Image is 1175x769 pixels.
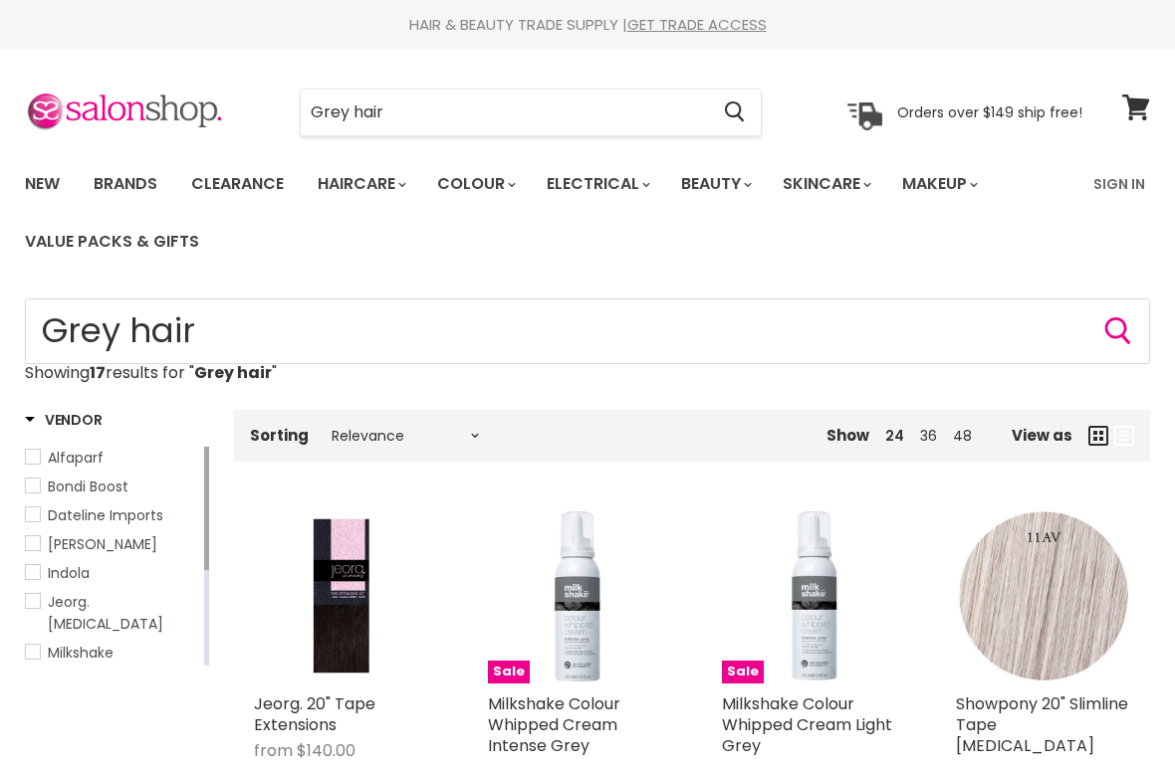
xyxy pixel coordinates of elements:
[1012,427,1072,444] span: View as
[953,426,972,446] a: 48
[722,509,896,683] img: Milkshake Colour Whipped Cream Light Grey
[25,476,200,497] a: Bondi Boost
[301,90,708,135] input: Search
[488,509,662,683] a: Milkshake Colour Whipped Cream Intense GreySale
[254,692,375,736] a: Jeorg. 20" Tape Extensions
[25,642,200,664] a: Milkshake
[48,448,104,468] span: Alfaparf
[48,534,157,554] span: [PERSON_NAME]
[897,102,1082,120] p: Orders over $149 ship free!
[422,163,528,205] a: Colour
[666,163,764,205] a: Beauty
[254,739,293,762] span: from
[920,426,937,446] a: 36
[250,427,309,444] label: Sorting
[885,426,904,446] a: 24
[194,361,272,384] strong: Grey hair
[10,163,75,205] a: New
[488,661,530,683] span: Sale
[10,155,1081,271] ul: Main menu
[826,425,869,446] span: Show
[297,739,355,762] span: $140.00
[254,509,428,683] a: Jeorg. 20
[303,163,418,205] a: Haircare
[25,298,1150,364] input: Search
[48,477,128,496] span: Bondi Boost
[79,163,172,205] a: Brands
[488,509,662,683] img: Milkshake Colour Whipped Cream Intense Grey
[300,89,762,136] form: Product
[25,533,200,555] a: De Lorenzo
[25,410,102,430] h3: Vendor
[887,163,990,205] a: Makeup
[176,163,299,205] a: Clearance
[768,163,883,205] a: Skincare
[722,509,896,683] a: Milkshake Colour Whipped Cream Light GreySale
[25,591,200,635] a: Jeorg. Hair Extensions
[627,14,767,35] a: GET TRADE ACCESS
[48,505,163,525] span: Dateline Imports
[956,509,1130,683] a: Showpony 20
[708,90,761,135] button: Search
[25,447,200,469] a: Alfaparf
[25,504,200,526] a: Dateline Imports
[1081,163,1157,205] a: Sign In
[90,361,106,384] strong: 17
[48,643,114,663] span: Milkshake
[722,692,892,757] a: Milkshake Colour Whipped Cream Light Grey
[722,661,764,683] span: Sale
[48,592,163,634] span: Jeorg. [MEDICAL_DATA]
[488,692,620,757] a: Milkshake Colour Whipped Cream Intense Grey
[25,298,1150,364] form: Product
[48,563,90,583] span: Indola
[956,692,1128,757] a: Showpony 20" Slimline Tape [MEDICAL_DATA]
[25,364,1150,382] p: Showing results for " "
[1102,315,1134,347] button: Search
[25,562,200,584] a: Indola
[10,221,214,263] a: Value Packs & Gifts
[532,163,662,205] a: Electrical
